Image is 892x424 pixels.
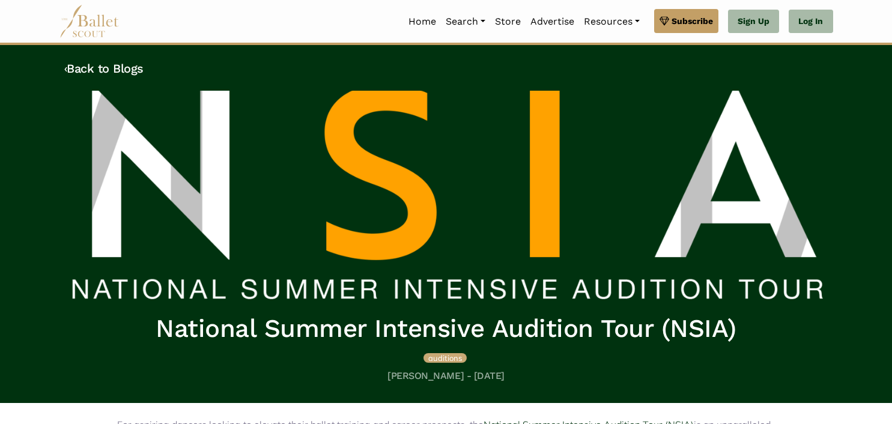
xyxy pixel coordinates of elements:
[64,312,828,345] h1: National Summer Intensive Audition Tour (NSIA)
[490,9,526,34] a: Store
[526,9,579,34] a: Advertise
[660,14,669,28] img: gem.svg
[789,10,833,34] a: Log In
[404,9,441,34] a: Home
[654,9,718,33] a: Subscribe
[423,351,467,363] a: auditions
[441,9,490,34] a: Search
[728,10,779,34] a: Sign Up
[64,91,828,303] img: header_image.img
[64,61,67,76] code: ‹
[428,353,462,363] span: auditions
[579,9,645,34] a: Resources
[64,61,144,76] a: ‹Back to Blogs
[672,14,713,28] span: Subscribe
[64,370,828,383] h5: [PERSON_NAME] - [DATE]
